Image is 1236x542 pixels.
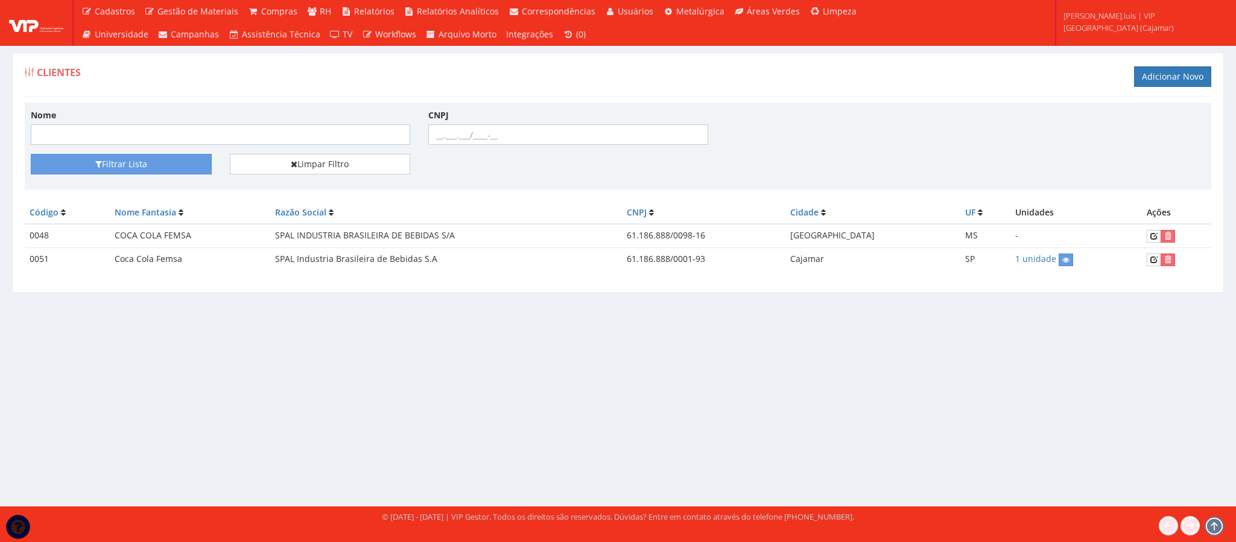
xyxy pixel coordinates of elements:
a: 1 unidade [1015,253,1056,264]
a: Integrações [501,23,558,46]
span: Usuários [618,5,653,17]
span: Clientes [37,66,81,79]
th: Ações [1142,202,1211,224]
span: Relatórios [354,5,395,17]
span: Compras [261,5,297,17]
td: 61.186.888/0098-16 [622,224,785,247]
span: TV [343,28,352,40]
a: Arquivo Morto [421,23,502,46]
th: Unidades [1010,202,1141,224]
div: © [DATE] - [DATE] | VIP Gestor. Todos os direitos são reservados. Dúvidas? Entre em contato atrav... [382,511,854,523]
a: Cidade [790,206,819,218]
span: Assistência Técnica [242,28,320,40]
td: SPAL Industria Brasileira de Bebidas S.A [270,248,622,271]
a: (0) [558,23,591,46]
a: Assistência Técnica [224,23,325,46]
span: Universidade [95,28,148,40]
a: Limpar Filtro [230,154,411,174]
td: SP [960,248,1011,271]
span: Campanhas [171,28,219,40]
span: Workflows [375,28,416,40]
span: Áreas Verdes [747,5,800,17]
span: Limpeza [823,5,857,17]
span: Integrações [506,28,553,40]
span: (0) [576,28,586,40]
td: - [1010,224,1141,247]
img: logo [9,14,63,32]
td: COCA COLA FEMSA [110,224,270,247]
a: TV [325,23,358,46]
span: Metalúrgica [676,5,724,17]
td: 0048 [25,224,110,247]
span: RH [320,5,331,17]
td: 0051 [25,248,110,271]
a: UF [965,206,975,218]
input: __.___.___/____-__ [428,124,708,145]
span: Relatórios Analíticos [417,5,499,17]
label: Nome [31,109,56,121]
td: MS [960,224,1011,247]
span: [PERSON_NAME].luis | VIP [GEOGRAPHIC_DATA] (Cajamar) [1063,10,1220,34]
label: CNPJ [428,109,449,121]
td: Cajamar [785,248,960,271]
a: Universidade [77,23,153,46]
td: Coca Cola Femsa [110,248,270,271]
span: Arquivo Morto [439,28,496,40]
button: Filtrar Lista [31,154,212,174]
a: Workflows [357,23,421,46]
a: Adicionar Novo [1134,66,1211,87]
a: CNPJ [627,206,647,218]
td: SPAL INDUSTRIA BRASILEIRA DE BEBIDAS S/A [270,224,622,247]
a: Código [30,206,59,218]
a: Campanhas [153,23,224,46]
td: 61.186.888/0001-93 [622,248,785,271]
span: Correspondências [522,5,595,17]
a: Nome Fantasia [115,206,176,218]
span: Gestão de Materiais [157,5,238,17]
td: [GEOGRAPHIC_DATA] [785,224,960,247]
span: Cadastros [95,5,135,17]
a: Razão Social [275,206,326,218]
